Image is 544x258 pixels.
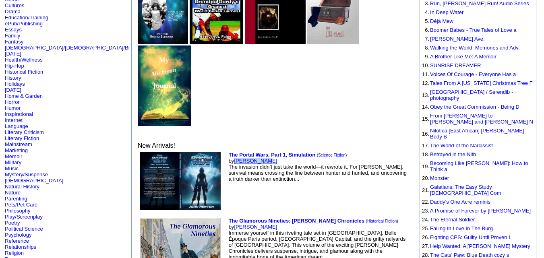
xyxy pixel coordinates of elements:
[425,45,429,51] font: 8.
[5,147,28,153] a: Marketing
[425,9,429,15] font: 4.
[422,151,429,157] font: 18.
[5,105,21,111] a: Humor
[5,250,24,256] a: Religion
[422,242,422,242] img: shim.gif
[5,244,36,250] a: Relationships
[430,225,493,231] a: Falling In Love In The Burg
[422,225,429,231] font: 25.
[430,80,533,86] a: Tales From A [US_STATE] Christmas Tree F
[422,159,422,159] img: shim.gif
[229,152,316,158] b: The Portal Wars, Part 1, Simulation
[422,243,429,249] font: 27.
[430,217,475,223] a: The Eternal Soldier
[430,18,453,24] a: Déjà Mew
[5,75,21,81] a: History
[430,208,531,214] a: A Promise of Forever by [PERSON_NAME]
[422,233,422,233] img: shim.gif
[5,123,28,129] a: Language
[367,219,397,223] a: Historical Fiction
[5,2,24,8] a: Cultures
[229,152,407,182] font: by The invasion didn’t just take the world—it rewrote it. For [PERSON_NAME], survival means cross...
[229,218,364,224] b: The Glamorous Nineties: [PERSON_NAME] Chronicles
[422,131,429,137] font: 16.
[422,71,429,77] font: 11.
[190,38,243,45] a: Grandpa Gordy's Greatest World Series Games
[430,45,519,51] a: Walking the World: Memories and Adv
[425,54,429,60] font: 9.
[5,51,21,57] a: [DATE]
[5,14,48,21] a: Education/Training
[422,187,429,193] font: 21.
[366,219,398,223] font: ( )
[5,117,23,123] a: Internet
[317,153,347,157] font: ( )
[430,234,510,240] a: Fighting CPS: Guilty Until Proven I
[5,129,44,135] a: Literary Criticism
[430,54,496,60] a: A Brother Like Me: A Memoir
[5,111,33,117] a: Inspirational
[234,224,277,230] a: [PERSON_NAME]
[5,63,24,69] a: Hip-Hop
[430,142,493,149] a: The World of the Narcissist
[422,80,429,86] font: 12.
[5,57,43,63] a: Health/Wellness
[5,226,43,232] a: Political Science
[425,18,429,24] font: 5.
[5,21,43,27] a: ePub/Publishing
[5,184,39,190] a: Natural History
[422,70,422,70] img: shim.gif
[430,184,501,196] a: Galatians: The Easy Study [DEMOGRAPHIC_DATA] Com
[234,158,277,164] a: [PERSON_NAME]
[5,178,63,184] a: [DEMOGRAPHIC_DATA]
[318,153,345,157] a: Science Fiction
[5,45,130,51] a: [DEMOGRAPHIC_DATA]/[DEMOGRAPHIC_DATA]/Bi
[422,104,429,110] font: 14.
[138,45,191,126] img: 77989.jpg
[430,27,516,33] a: Boomer Babes - True Tales of Love a
[422,217,429,223] font: 24.
[138,38,188,45] a: Can We Come In and Laugh, Too?
[5,69,43,75] a: Historical Fiction
[307,38,359,45] a: Secrets From A Trunk
[422,62,429,68] font: 10.
[422,175,429,181] font: 20.
[425,36,429,42] font: 7.
[430,243,530,249] a: Help Wanted: A [PERSON_NAME] Mystery
[430,0,529,6] a: Run, [PERSON_NAME] Run! Audio Series
[430,128,524,140] a: Nilotica [East African] [PERSON_NAME] Body B
[138,142,175,149] font: New Arrivals!
[422,92,429,98] font: 13.
[5,81,25,87] a: Holidays
[5,238,29,244] a: Reference
[5,165,19,171] a: Music
[5,208,31,214] a: Philosophy
[422,52,422,53] img: shim.gif
[422,141,422,142] img: shim.gif
[430,36,485,42] a: [PERSON_NAME] Ave.
[430,9,463,15] a: In Deep Water
[422,252,429,258] font: 28.
[5,141,32,147] a: Mainstream
[245,38,306,45] a: Excerpts from the Archives of the Narcissism List
[422,142,429,149] font: 17.
[430,104,519,110] a: Obey the Great Commission - Being D
[5,190,21,196] a: Nature
[422,224,422,225] img: shim.gif
[430,89,513,101] a: [GEOGRAPHIC_DATA] / Serendib - photography
[5,196,27,202] a: Parenting
[430,113,533,125] a: From [PERSON_NAME] to [PERSON_NAME] and [PERSON_NAME] N
[422,199,429,205] font: 22.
